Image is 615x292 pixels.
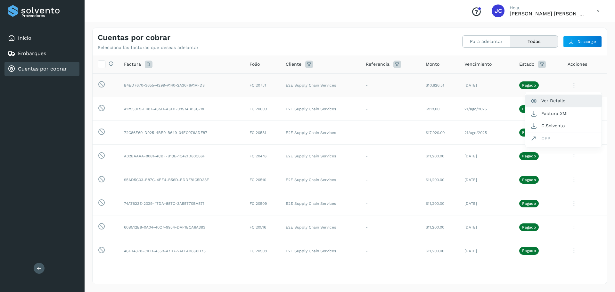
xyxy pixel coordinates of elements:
a: Embarques [18,50,46,56]
a: Cuentas por cobrar [18,66,67,72]
button: CEP [525,132,602,145]
a: Inicio [18,35,31,41]
p: Proveedores [21,13,77,18]
div: Inicio [4,31,79,45]
button: Factura XML [525,107,602,120]
button: C.Solvento [525,120,602,132]
button: Ver Detalle [525,95,602,107]
div: Embarques [4,46,79,61]
div: Cuentas por cobrar [4,62,79,76]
